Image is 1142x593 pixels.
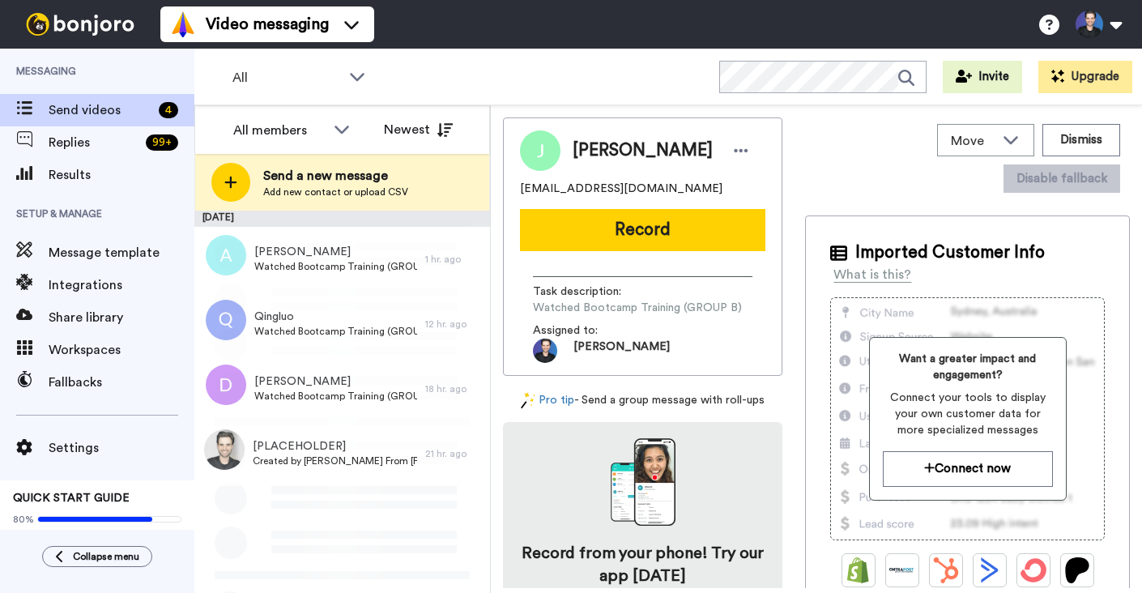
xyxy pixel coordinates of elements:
[521,392,535,409] img: magic-wand.svg
[503,392,782,409] div: - Send a group message with roll-ups
[933,557,959,583] img: Hubspot
[425,447,482,460] div: 21 hr. ago
[1004,164,1120,193] button: Disable fallback
[883,390,1053,438] span: Connect your tools to display your own customer data for more specialized messages
[49,438,194,458] span: Settings
[520,181,722,197] span: [EMAIL_ADDRESS][DOMAIN_NAME]
[49,165,194,185] span: Results
[846,557,871,583] img: Shopify
[1042,124,1120,156] button: Dismiss
[73,550,139,563] span: Collapse menu
[13,513,34,526] span: 80%
[204,429,245,470] img: 6e068e8c-427a-4d8a-b15f-36e1abfcd730
[883,351,1053,383] span: Want a greater impact and engagement?
[170,11,196,37] img: vm-color.svg
[1021,557,1046,583] img: ConvertKit
[519,542,766,587] h4: Record from your phone! Try our app [DATE]
[49,373,194,392] span: Fallbacks
[425,253,482,266] div: 1 hr. ago
[159,102,178,118] div: 4
[254,309,417,325] span: Qingluo
[42,546,152,567] button: Collapse menu
[49,308,194,327] span: Share library
[533,300,742,316] span: Watched Bootcamp Training (GROUP B)
[254,373,417,390] span: [PERSON_NAME]
[372,113,465,146] button: Newest
[49,100,152,120] span: Send videos
[254,390,417,403] span: Watched Bootcamp Training (GROUP B)
[254,325,417,338] span: Watched Bootcamp Training (GROUP B)
[943,61,1022,93] button: Invite
[232,68,341,87] span: All
[253,438,417,454] span: [PLACEHOLDER]
[533,284,646,300] span: Task description :
[573,139,713,163] span: [PERSON_NAME]
[889,557,915,583] img: Ontraport
[49,340,194,360] span: Workspaces
[146,134,178,151] div: 99 +
[49,275,194,295] span: Integrations
[833,265,911,284] div: What is this?
[206,13,329,36] span: Video messaging
[19,13,141,36] img: bj-logo-header-white.svg
[254,260,417,273] span: Watched Bootcamp Training (GROUP B)
[855,241,1045,265] span: Imported Customer Info
[253,454,417,467] span: Created by [PERSON_NAME] From [PERSON_NAME][GEOGRAPHIC_DATA]
[1064,557,1090,583] img: Patreon
[520,209,765,251] button: Record
[206,235,246,275] img: a.png
[521,392,574,409] a: Pro tip
[49,133,139,152] span: Replies
[425,318,482,331] div: 12 hr. ago
[49,243,194,262] span: Message template
[951,131,995,151] span: Move
[520,130,560,171] img: Image of Joshua
[1038,61,1132,93] button: Upgrade
[425,382,482,395] div: 18 hr. ago
[263,186,408,198] span: Add new contact or upload CSV
[13,493,130,504] span: QUICK START GUIDE
[883,451,1053,486] button: Connect now
[13,529,181,542] span: Send yourself a test
[206,300,246,340] img: q.png
[206,365,246,405] img: d.png
[533,322,646,339] span: Assigned to:
[233,121,326,140] div: All members
[263,166,408,186] span: Send a new message
[573,339,670,363] span: [PERSON_NAME]
[533,339,557,363] img: 6be86ef7-c569-4fce-93cb-afb5ceb4fafb-1583875477.jpg
[254,244,417,260] span: [PERSON_NAME]
[611,438,675,526] img: download
[194,211,490,227] div: [DATE]
[977,557,1003,583] img: ActiveCampaign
